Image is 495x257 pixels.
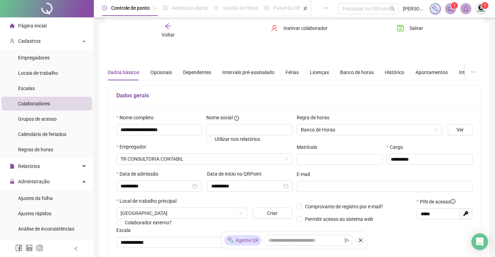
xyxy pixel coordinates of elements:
span: Ver [456,126,464,134]
span: Cadastros [18,38,41,44]
span: file [10,164,15,169]
span: linkedin [26,244,33,251]
span: Colaboradores [18,101,50,106]
span: Utilizar nos relatórios [215,136,260,142]
label: Local de trabalho principal [116,197,181,205]
span: PIN de acesso [420,198,455,206]
span: lock [10,179,15,184]
span: Empregadores [18,55,50,61]
span: Análise de inconsistências [18,226,74,232]
div: Licenças [310,69,329,76]
div: Férias [286,69,299,76]
span: close [358,238,363,243]
label: Regra de horas [297,114,334,121]
span: Banco de Horas [301,125,438,135]
span: search [390,6,395,11]
span: user-add [10,39,15,43]
img: sparkle-icon.fc2bf0ac1784a2077858766a79e2daf3.svg [431,5,439,13]
img: 69183 [476,3,486,14]
div: Agente QR [224,235,261,246]
span: ellipsis [323,6,328,10]
div: Intervalo pré-assinalado [222,69,274,76]
label: Cargo [387,143,407,151]
span: Permitir acesso ao sistema web [305,216,373,222]
span: TR CONSULTORIA CONTABIL [121,154,288,164]
img: sparkle-icon.fc2bf0ac1784a2077858766a79e2daf3.svg [227,237,234,244]
button: ellipsis [465,64,481,80]
label: Escala [116,226,135,234]
label: Matrícula [297,143,322,151]
label: Data de admissão [116,170,163,178]
span: Nome social [206,114,233,121]
div: Dados básicos [108,69,139,76]
span: Voltar [162,32,175,38]
span: facebook [15,244,22,251]
span: clock-circle [102,6,107,10]
div: Histórico [385,69,404,76]
div: Dependentes [183,69,211,76]
sup: 1 [451,2,458,9]
span: save [397,25,404,32]
span: Ajustes rápidos [18,211,51,216]
span: Inativar colaborador [283,24,328,32]
h5: Dados gerais [116,91,472,100]
span: Página inicial [18,23,47,29]
span: FORTALEZA, CEARÁ, BRASIL [121,208,243,218]
span: user-delete [271,25,278,32]
span: 1 [453,3,456,8]
span: left [74,246,79,251]
button: Inativar colaborador [266,23,333,34]
span: Salvar [410,24,423,32]
span: Criar [267,209,278,217]
label: E-mail [297,170,314,178]
span: Comprovante de registro por e-mail? [305,204,383,209]
span: Gestão de férias [223,5,258,11]
span: Ajustes da folha [18,195,53,201]
span: Escalas [18,86,35,91]
div: Integrações [459,69,485,76]
span: pushpin [152,6,157,10]
label: Nome completo [116,114,158,121]
span: Colaborador externo? [125,220,172,225]
span: ellipsis [471,70,476,74]
span: [PERSON_NAME] [403,5,426,13]
span: pushpin [303,6,307,10]
span: dashboard [264,6,269,10]
sup: Atualize o seu contato no menu Meus Dados [481,2,488,9]
span: Admissão digital [172,5,208,11]
button: Salvar [392,23,428,34]
span: Painel do DP [273,5,300,11]
label: Empregador [116,143,151,151]
span: info-circle [451,199,455,204]
span: Locais de trabalho [18,70,58,76]
span: Calendário de feriados [18,131,66,137]
span: home [10,23,15,28]
span: file-done [163,6,168,10]
span: notification [447,6,454,12]
span: instagram [36,244,43,251]
button: Ver [448,124,472,135]
span: send [345,238,349,243]
span: Controle de ponto [111,5,150,11]
span: arrow-left [165,23,172,30]
label: Data de início no QRPoint [207,170,266,178]
div: Opcionais [150,69,172,76]
div: Open Intercom Messenger [471,233,488,250]
span: Relatórios [18,163,40,169]
span: Administração [18,179,50,184]
div: Banco de horas [340,69,374,76]
span: 1 [484,3,486,8]
span: bell [463,6,469,12]
span: sun [214,6,219,10]
span: Regras de horas [18,147,53,152]
span: Grupos de acesso [18,116,57,122]
button: Criar [253,208,292,219]
span: info-circle [234,116,239,121]
div: Apontamentos [415,69,448,76]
